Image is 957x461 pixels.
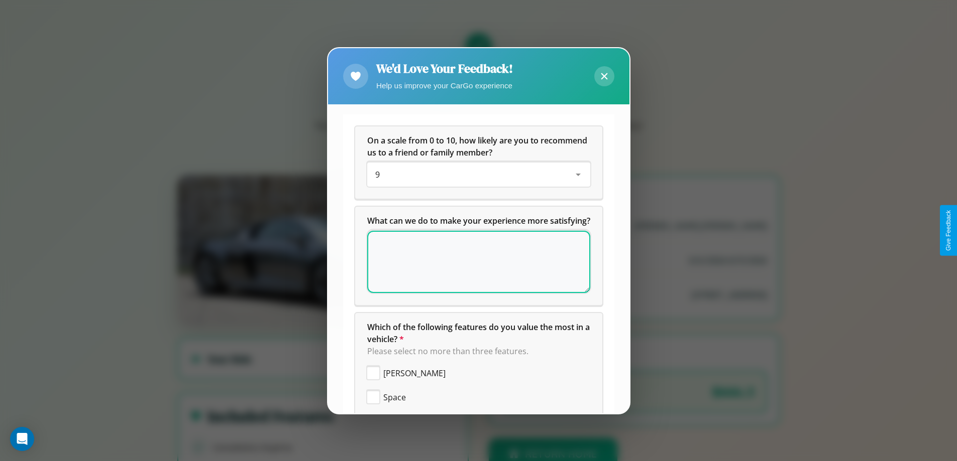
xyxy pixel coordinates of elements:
div: Open Intercom Messenger [10,427,34,451]
div: On a scale from 0 to 10, how likely are you to recommend us to a friend or family member? [355,126,602,199]
span: On a scale from 0 to 10, how likely are you to recommend us to a friend or family member? [367,135,589,158]
div: Give Feedback [945,210,952,251]
span: 9 [375,169,380,180]
div: On a scale from 0 to 10, how likely are you to recommend us to a friend or family member? [367,163,590,187]
h5: On a scale from 0 to 10, how likely are you to recommend us to a friend or family member? [367,134,590,159]
h2: We'd Love Your Feedback! [376,60,513,77]
span: Please select no more than three features. [367,346,528,357]
span: Which of the following features do you value the most in a vehicle? [367,322,592,345]
span: Space [383,391,406,403]
span: What can we do to make your experience more satisfying? [367,215,590,226]
span: [PERSON_NAME] [383,367,446,379]
p: Help us improve your CarGo experience [376,79,513,92]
